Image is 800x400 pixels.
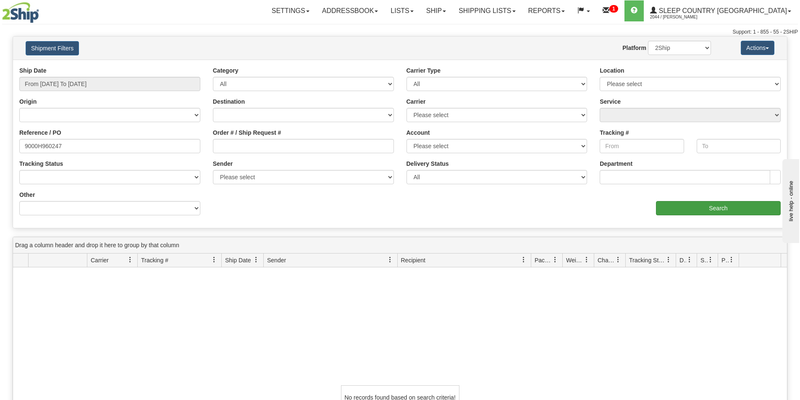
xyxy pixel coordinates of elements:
[661,253,676,267] a: Tracking Status filter column settings
[407,97,426,106] label: Carrier
[535,256,552,264] span: Packages
[26,41,79,55] button: Shipment Filters
[656,201,781,215] input: Search
[697,139,781,153] input: To
[566,256,584,264] span: Weight
[401,256,425,264] span: Recipient
[657,7,787,14] span: Sleep Country [GEOGRAPHIC_DATA]
[548,253,562,267] a: Packages filter column settings
[600,66,624,75] label: Location
[781,157,799,243] iframe: chat widget
[383,253,397,267] a: Sender filter column settings
[700,256,708,264] span: Shipment Issues
[19,128,61,137] label: Reference / PO
[213,66,239,75] label: Category
[622,44,646,52] label: Platform
[407,128,430,137] label: Account
[522,0,571,21] a: Reports
[19,97,37,106] label: Origin
[452,0,522,21] a: Shipping lists
[384,0,420,21] a: Lists
[644,0,797,21] a: Sleep Country [GEOGRAPHIC_DATA] 2044 / [PERSON_NAME]
[629,256,666,264] span: Tracking Status
[600,97,621,106] label: Service
[13,237,787,254] div: grid grouping header
[267,256,286,264] span: Sender
[517,253,531,267] a: Recipient filter column settings
[213,128,281,137] label: Order # / Ship Request #
[420,0,452,21] a: Ship
[598,256,615,264] span: Charge
[19,191,35,199] label: Other
[2,29,798,36] div: Support: 1 - 855 - 55 - 2SHIP
[580,253,594,267] a: Weight filter column settings
[19,159,63,168] label: Tracking Status
[600,159,632,168] label: Department
[679,256,687,264] span: Delivery Status
[721,256,729,264] span: Pickup Status
[6,7,78,13] div: live help - online
[611,253,625,267] a: Charge filter column settings
[600,128,629,137] label: Tracking #
[600,139,684,153] input: From
[2,2,39,23] img: logo2044.jpg
[249,253,263,267] a: Ship Date filter column settings
[207,253,221,267] a: Tracking # filter column settings
[225,256,251,264] span: Ship Date
[19,66,47,75] label: Ship Date
[609,5,618,13] sup: 1
[741,41,774,55] button: Actions
[316,0,385,21] a: Addressbook
[407,159,449,168] label: Delivery Status
[141,256,168,264] span: Tracking #
[213,159,233,168] label: Sender
[407,66,441,75] label: Carrier Type
[265,0,316,21] a: Settings
[650,13,713,21] span: 2044 / [PERSON_NAME]
[213,97,245,106] label: Destination
[596,0,624,21] a: 1
[682,253,697,267] a: Delivery Status filter column settings
[123,253,137,267] a: Carrier filter column settings
[703,253,718,267] a: Shipment Issues filter column settings
[91,256,109,264] span: Carrier
[724,253,739,267] a: Pickup Status filter column settings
